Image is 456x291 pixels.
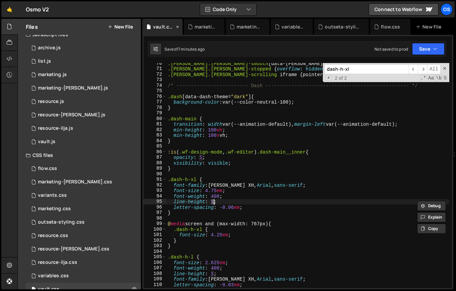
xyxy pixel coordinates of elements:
div: 70 [144,61,166,66]
div: archive.js [38,45,61,51]
button: New File [108,24,133,30]
span: RegExp Search [420,75,427,81]
div: Javascript files [18,28,141,41]
div: marketing.css [237,23,261,30]
div: 86 [144,149,166,155]
div: variables.css [38,273,69,279]
div: outseta-styling.css [38,219,85,225]
div: resource-ilja.css [38,259,77,266]
div: 87 [144,155,166,160]
div: 17 minutes ago [176,46,205,52]
div: 16596/46196.css [26,242,141,256]
div: variants.css [38,192,67,198]
div: 83 [144,132,166,138]
div: 90 [144,171,166,177]
div: 16596/46195.js [26,122,141,135]
div: variables.css [282,23,305,30]
div: flow.css [381,23,400,30]
div: 71 [144,66,166,72]
div: marketing-[PERSON_NAME].js [38,85,108,91]
div: 103 [144,243,166,249]
div: 16596/45156.css [26,216,141,229]
div: 76 [144,94,166,100]
div: resource-ilja.js [38,125,73,131]
span: Search In Selection [443,75,447,81]
div: 106 [144,260,166,266]
button: Debug [417,201,446,211]
div: 16596/45446.css [26,202,141,216]
div: 16596/45151.js [26,55,141,68]
div: marketing.js [195,23,216,30]
div: marketing.css [38,206,71,212]
div: flow.css [38,166,57,172]
h2: Files [26,23,38,31]
div: 75 [144,88,166,94]
div: 73 [144,77,166,83]
div: 105 [144,254,166,260]
div: 109 [144,276,166,282]
div: Not saved to prod [374,46,408,52]
div: 100 [144,227,166,232]
div: 16596/47552.css [26,162,141,175]
a: Os [441,3,453,15]
div: 85 [144,143,166,149]
div: 74 [144,83,166,89]
div: 16596/45422.js [26,68,141,81]
span: CaseSensitive Search [427,75,435,81]
div: 84 [144,138,166,144]
div: 96 [144,205,166,210]
div: 77 [144,99,166,105]
div: 16596/46284.css [26,175,141,189]
div: 91 [144,177,166,182]
a: 🤙 [1,1,18,17]
div: resource.css [38,233,68,239]
div: 16596/46194.js [26,108,141,122]
div: 16596/45424.js [26,81,141,95]
div: resource.js [38,99,64,105]
div: marketing.js [38,72,67,78]
div: resource-[PERSON_NAME].css [38,246,109,252]
div: 99 [144,221,166,227]
div: 89 [144,166,166,171]
div: 93 [144,188,166,193]
span: Whole Word Search [435,75,442,81]
div: vault.css [153,23,174,30]
div: 16596/45154.css [26,269,141,283]
div: 16596/46199.css [26,229,141,242]
a: Connect to Webflow [369,3,439,15]
span: 2 of 2 [332,75,350,81]
div: 88 [144,160,166,166]
div: 16596/46183.js [26,95,141,108]
div: 107 [144,265,166,271]
button: Code Only [200,3,256,15]
span: Alt-Enter [427,64,441,74]
button: Copy [417,224,446,234]
div: list.js [38,58,51,64]
div: 92 [144,182,166,188]
div: 97 [144,210,166,216]
div: New File [416,23,444,30]
div: 80 [144,116,166,122]
div: outseta-styling.css [325,23,361,30]
button: Save [412,43,445,55]
div: 78 [144,105,166,111]
span: ​ [409,64,418,74]
div: 94 [144,193,166,199]
div: 81 [144,121,166,127]
div: marketing-[PERSON_NAME].css [38,179,112,185]
div: 98 [144,216,166,221]
div: 82 [144,127,166,133]
div: vault.js [38,139,55,145]
div: Osmo V2 [26,5,49,13]
div: 108 [144,271,166,277]
div: 102 [144,238,166,243]
div: 16596/45511.css [26,189,141,202]
button: Explain [417,212,446,222]
div: 16596/45133.js [26,135,141,149]
div: 72 [144,72,166,77]
div: 110 [144,282,166,288]
div: resource-[PERSON_NAME].js [38,112,105,118]
input: Search for [324,64,409,74]
div: 16596/46210.js [26,41,141,55]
